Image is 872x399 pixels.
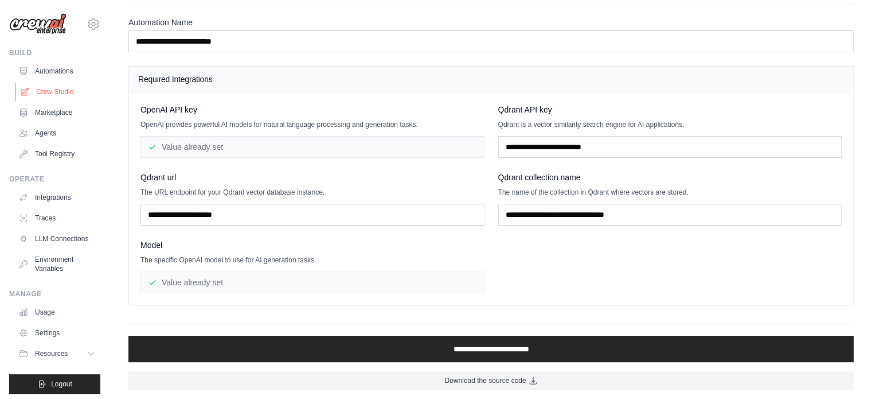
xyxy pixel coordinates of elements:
[140,120,484,129] p: OpenAI provides powerful AI models for natural language processing and generation tasks.
[14,250,100,278] a: Environment Variables
[14,188,100,207] a: Integrations
[444,376,526,385] span: Download the source code
[498,120,842,129] p: Qdrant is a vector similarity search engine for AI applications.
[128,371,854,390] a: Download the source code
[14,62,100,80] a: Automations
[140,172,176,183] span: Qdrant url
[9,374,100,394] button: Logout
[138,73,844,85] h4: Required Integrations
[140,136,484,158] div: Value already set
[9,48,100,57] div: Build
[14,344,100,363] button: Resources
[498,172,581,183] span: Qdrant collection name
[140,239,162,251] span: Model
[140,272,484,293] div: Value already set
[14,230,100,248] a: LLM Connections
[498,188,842,197] p: The name of the collection in Qdrant where vectors are stored.
[35,349,68,358] span: Resources
[14,209,100,227] a: Traces
[14,145,100,163] a: Tool Registry
[9,289,100,299] div: Manage
[14,103,100,122] a: Marketplace
[15,83,101,101] a: Crew Studio
[9,13,67,35] img: Logo
[498,104,552,115] span: Qdrant API key
[14,124,100,142] a: Agents
[51,379,72,389] span: Logout
[140,255,484,265] p: The specific OpenAI model to use for AI generation tasks.
[128,17,854,28] label: Automation Name
[14,303,100,321] a: Usage
[14,324,100,342] a: Settings
[140,104,197,115] span: OpenAI API key
[140,188,484,197] p: The URL endpoint for your Qdrant vector database instance.
[9,175,100,184] div: Operate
